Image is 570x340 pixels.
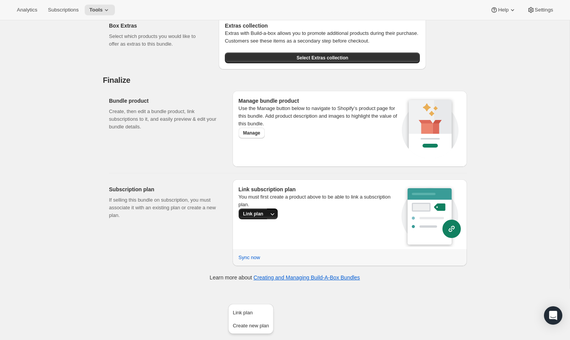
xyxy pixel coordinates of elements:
p: Create, then edit a bundle product, link subscriptions to it, and easily preview & edit your bund... [109,108,220,131]
button: More actions [267,209,278,219]
span: Create new plan [233,323,269,329]
h2: Finalize [103,76,467,85]
button: Settings [522,5,558,15]
button: Link plan [239,209,268,219]
p: Select which products you would like to offer as extras to this bundle. [109,33,207,48]
button: Sync now [234,251,265,264]
h2: Manage bundle product [239,97,400,105]
span: Help [498,7,508,13]
div: Open Intercom Messenger [544,306,562,325]
a: Creating and Managing Build-A-Box Bundles [254,274,360,281]
p: Extras with Build-a-box allows you to promote additional products during their purchase. Customer... [225,30,420,45]
span: Analytics [17,7,37,13]
p: Learn more about [210,274,360,281]
button: Manage [239,128,265,138]
span: Link plan [233,310,253,315]
p: Use the Manage button below to navigate to Shopify’s product page for this bundle. Add product de... [239,105,400,128]
span: Link plan [243,211,264,217]
span: Tools [89,7,103,13]
span: Sync now [239,254,260,261]
span: Manage [243,130,260,136]
p: You must first create a product above to be able to link a subscription plan. [239,193,401,209]
span: Subscriptions [48,7,79,13]
h2: Bundle product [109,97,220,105]
h6: Extras collection [225,22,420,30]
button: Help [486,5,521,15]
button: Tools [85,5,115,15]
h2: Link subscription plan [239,186,401,193]
button: Subscriptions [43,5,83,15]
button: Select Extras collection [225,53,420,63]
span: Settings [535,7,553,13]
span: Select Extras collection [296,55,348,61]
button: Analytics [12,5,42,15]
h2: Box Extras [109,22,207,30]
p: If selling this bundle on subscription, you must associate it with an existing plan or create a n... [109,196,220,219]
h2: Subscription plan [109,186,220,193]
